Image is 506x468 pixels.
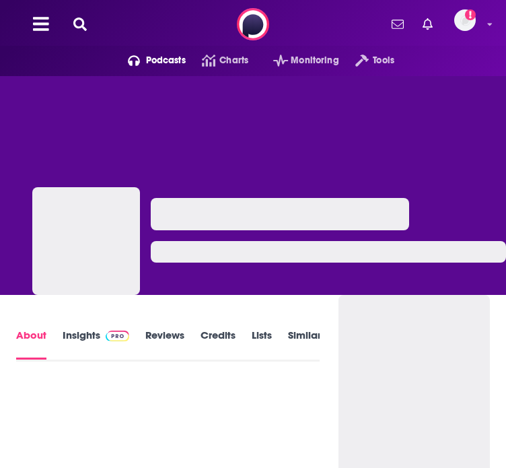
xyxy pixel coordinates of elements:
[373,51,394,70] span: Tools
[63,329,129,360] a: InsightsPodchaser Pro
[237,8,269,40] img: Podchaser - Follow, Share and Rate Podcasts
[219,51,248,70] span: Charts
[257,50,339,71] button: open menu
[106,331,129,341] img: Podchaser Pro
[417,13,438,36] a: Show notifications dropdown
[16,329,46,360] a: About
[186,50,248,71] a: Charts
[145,329,184,360] a: Reviews
[288,329,321,360] a: Similar
[339,50,394,71] button: open menu
[454,9,476,31] img: User Profile
[252,329,272,360] a: Lists
[291,51,338,70] span: Monitoring
[201,329,236,360] a: Credits
[465,9,476,20] svg: Add a profile image
[454,9,476,31] span: Logged in as LaurenKenyon
[454,9,484,39] a: Logged in as LaurenKenyon
[386,13,409,36] a: Show notifications dropdown
[146,51,186,70] span: Podcasts
[112,50,186,71] button: open menu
